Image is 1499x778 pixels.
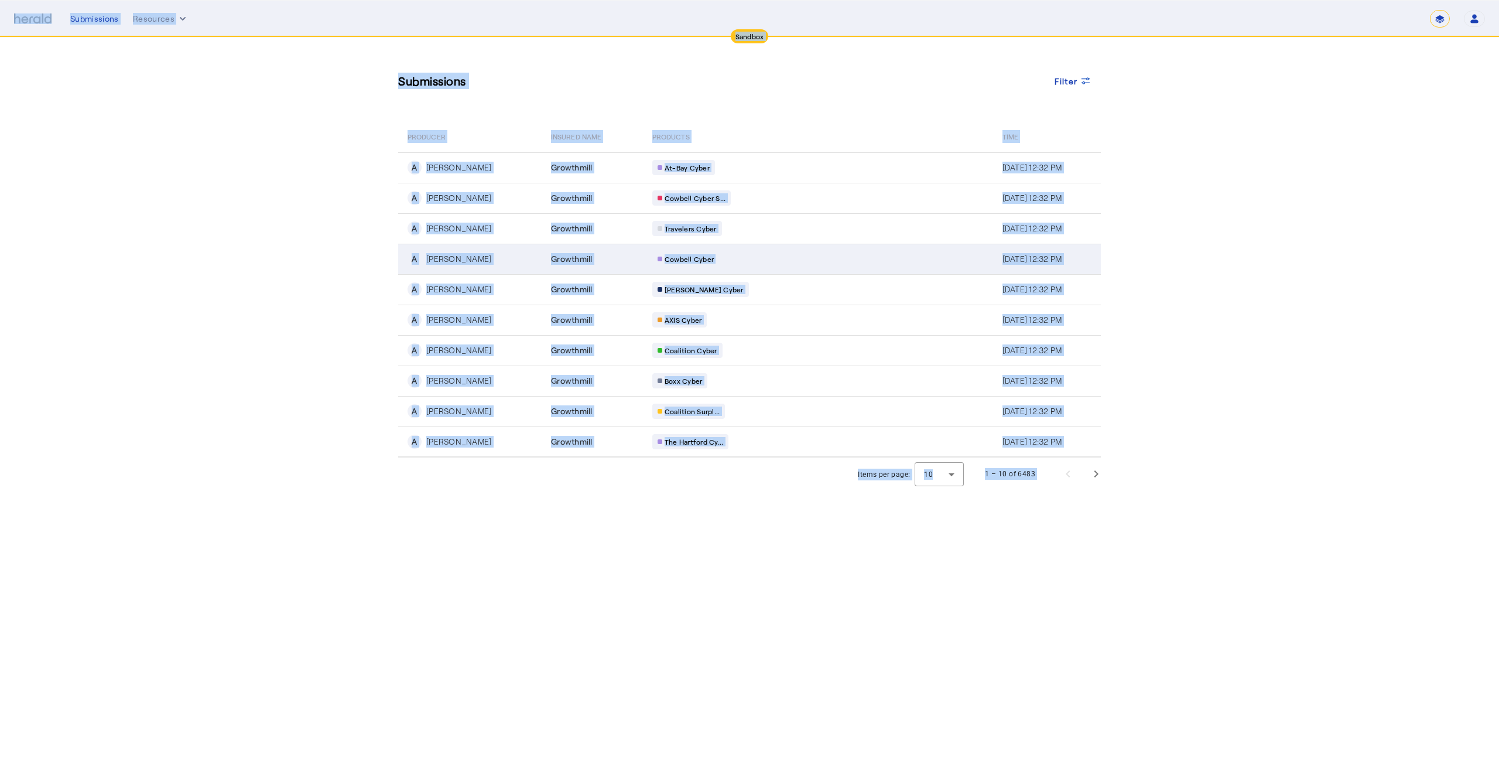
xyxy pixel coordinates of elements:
span: Growthmill [551,253,593,265]
div: [PERSON_NAME] [426,162,491,173]
span: Growthmill [551,223,593,234]
span: [DATE] 12:32 PM [1002,406,1062,416]
div: A [408,343,422,357]
span: Coalition Surpl... [665,407,720,416]
div: Submissions [70,13,119,25]
h3: Submissions [398,73,466,89]
div: [PERSON_NAME] [426,284,491,295]
div: A [408,221,422,236]
div: A [408,191,422,205]
span: The Hartford Cy... [665,437,724,446]
span: Coalition Cyber [665,346,717,355]
span: Time [1002,130,1018,142]
div: Items per page: [858,469,910,480]
div: A [408,404,422,418]
span: [DATE] 12:32 PM [1002,284,1062,294]
span: [DATE] 12:32 PM [1002,223,1062,233]
div: A [408,282,422,296]
span: [DATE] 12:32 PM [1002,376,1062,385]
span: At-Bay Cyber [665,163,710,172]
span: [DATE] 12:32 PM [1002,162,1062,172]
button: Resources dropdown menu [133,13,189,25]
span: Filter [1055,75,1078,87]
div: A [408,313,422,327]
span: Growthmill [551,436,593,448]
span: Cowbell Cyber [665,254,714,264]
span: [DATE] 12:32 PM [1002,345,1062,355]
div: [PERSON_NAME] [426,344,491,356]
span: [DATE] 12:32 PM [1002,436,1062,446]
span: [DATE] 12:32 PM [1002,254,1062,264]
button: Next page [1082,460,1110,488]
div: [PERSON_NAME] [426,405,491,417]
span: Growthmill [551,344,593,356]
div: [PERSON_NAME] [426,436,491,448]
div: 1 – 10 of 6483 [985,468,1035,480]
div: [PERSON_NAME] [426,192,491,204]
span: Growthmill [551,375,593,387]
table: Table view of all submissions by your platform [398,120,1101,458]
div: [PERSON_NAME] [426,375,491,387]
div: A [408,374,422,388]
span: [DATE] 12:32 PM [1002,315,1062,325]
span: [DATE] 12:32 PM [1002,193,1062,203]
span: Growthmill [551,284,593,295]
span: PRODUCTS [652,130,690,142]
div: Sandbox [731,29,769,43]
button: Filter [1045,70,1101,91]
span: AXIS Cyber [665,315,702,325]
span: Boxx Cyber [665,376,703,385]
div: A [408,252,422,266]
img: Herald Logo [14,13,52,25]
div: [PERSON_NAME] [426,253,491,265]
span: [PERSON_NAME] Cyber [665,285,744,294]
div: [PERSON_NAME] [426,223,491,234]
span: Growthmill [551,162,593,173]
span: Travelers Cyber [665,224,717,233]
span: Cowbell Cyber S... [665,193,726,203]
div: A [408,161,422,175]
span: Growthmill [551,314,593,326]
div: A [408,435,422,449]
span: Growthmill [551,192,593,204]
span: PRODUCER [408,130,446,142]
span: Insured Name [551,130,601,142]
span: Growthmill [551,405,593,417]
div: [PERSON_NAME] [426,314,491,326]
